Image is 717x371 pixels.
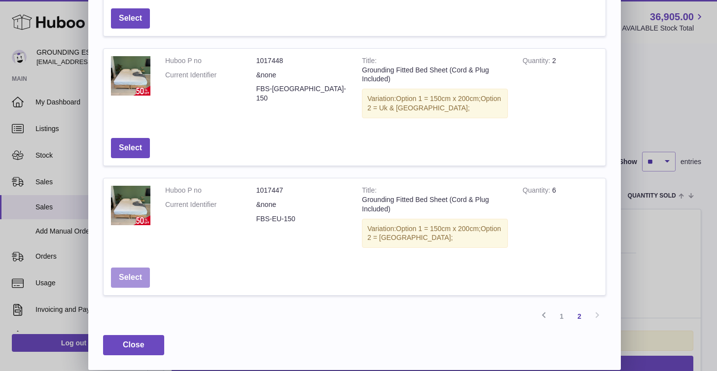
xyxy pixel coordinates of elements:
[165,56,256,66] dt: Huboo P no
[165,70,256,80] dt: Current Identifier
[362,219,508,248] div: Variation:
[523,186,552,197] strong: Quantity
[256,200,348,209] dd: &none
[123,340,144,349] span: Close
[165,186,256,195] dt: Huboo P no
[111,138,150,158] button: Select
[103,335,164,355] button: Close
[256,84,348,103] dd: FBS-[GEOGRAPHIC_DATA]-150
[111,56,150,96] img: Grounding Fitted Bed Sheet (Cord & Plug Included)
[111,186,150,225] img: Grounding Fitted Bed Sheet (Cord & Plug Included)
[362,57,377,67] strong: Title
[256,56,348,66] dd: 1017448
[256,186,348,195] dd: 1017447
[256,70,348,80] dd: &none
[515,49,606,131] td: 2
[111,268,150,288] button: Select
[111,8,150,29] button: Select
[256,214,348,224] dd: FBS-EU-150
[396,95,481,102] span: Option 1 = 150cm x 200cm;
[362,89,508,118] div: Variation:
[396,225,481,233] span: Option 1 = 150cm x 200cm;
[362,186,377,197] strong: Title
[571,307,588,325] a: 2
[362,195,508,214] div: Grounding Fitted Bed Sheet (Cord & Plug Included)
[362,66,508,84] div: Grounding Fitted Bed Sheet (Cord & Plug Included)
[523,57,552,67] strong: Quantity
[165,200,256,209] dt: Current Identifier
[515,178,606,260] td: 6
[553,307,571,325] a: 1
